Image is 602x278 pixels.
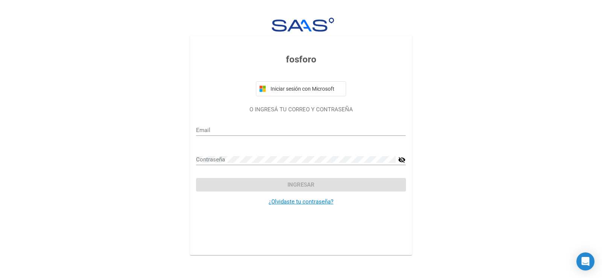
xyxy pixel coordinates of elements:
[196,53,406,66] h3: fosforo
[196,178,406,191] button: Ingresar
[287,181,315,188] span: Ingresar
[269,198,333,205] a: ¿Olvidaste tu contraseña?
[196,105,406,114] p: O INGRESÁ TU CORREO Y CONTRASEÑA
[398,155,406,164] mat-icon: visibility_off
[576,252,594,270] div: Open Intercom Messenger
[256,81,346,96] button: Iniciar sesión con Microsoft
[269,86,343,92] span: Iniciar sesión con Microsoft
